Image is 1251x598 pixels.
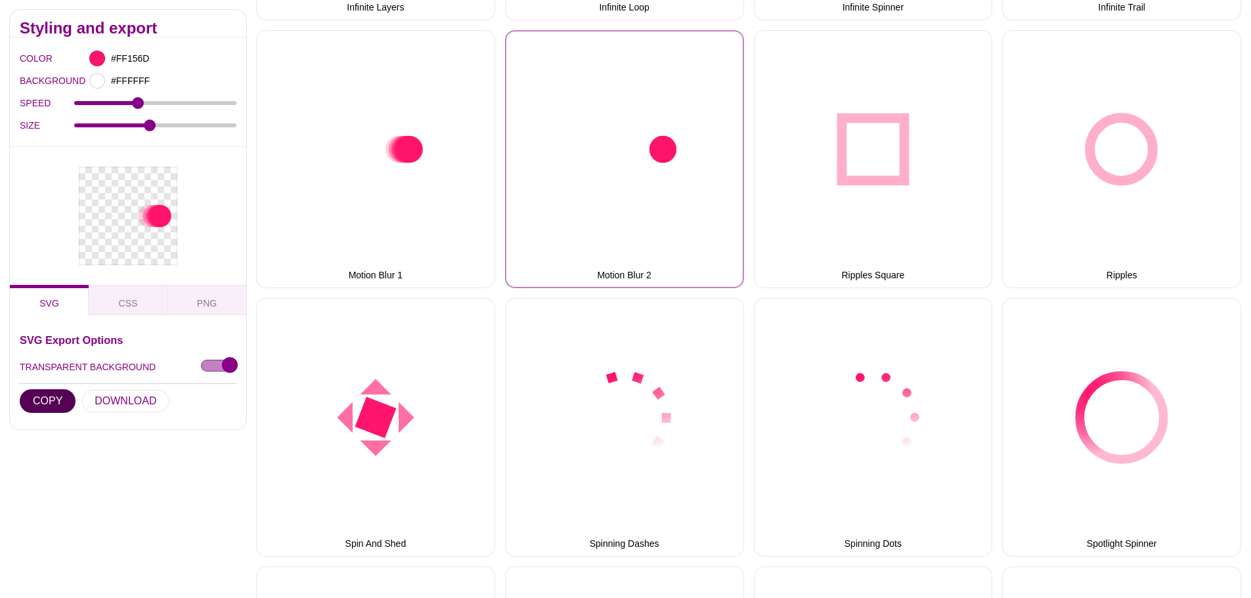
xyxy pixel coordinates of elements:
button: Ripples Square [754,30,993,289]
button: Motion Blur 2 [505,30,744,289]
label: COLOR [20,50,36,67]
label: BACKGROUND [20,72,36,89]
button: CSS [89,284,167,314]
button: Ripples [1002,30,1241,289]
label: SIZE [20,116,74,133]
span: CSS [119,297,138,308]
span: PNG [197,297,217,308]
button: Spinning Dots [754,298,993,557]
h2: Styling and export [20,23,236,33]
label: TRANSPARENT BACKGROUND [20,358,156,375]
label: SPEED [20,95,74,112]
button: DOWNLOAD [81,389,169,412]
h3: SVG Export Options [20,334,236,345]
button: Motion Blur 1 [256,30,495,289]
button: COPY [20,389,76,412]
button: Spinning Dashes [505,298,744,557]
button: Spin And Shed [256,298,495,557]
button: PNG [167,284,246,314]
button: Spotlight Spinner [1002,298,1241,557]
